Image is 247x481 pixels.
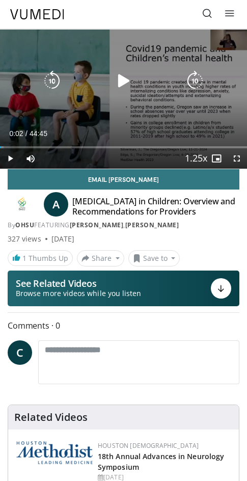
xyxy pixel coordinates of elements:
[16,441,93,464] img: 5e4488cc-e109-4a4e-9fd9-73bb9237ee91.png.150x105_q85_autocrop_double_scale_upscale_version-0.2.png
[15,221,34,229] a: OHSU
[8,169,239,190] a: Email [PERSON_NAME]
[51,234,74,244] div: [DATE]
[70,221,124,229] a: [PERSON_NAME]
[8,250,73,266] a: 1 Thumbs Up
[8,234,41,244] span: 327 views
[20,148,41,169] button: Mute
[10,9,64,19] img: VuMedi Logo
[22,253,26,263] span: 1
[25,129,28,138] span: /
[30,129,47,138] span: 44:45
[125,221,179,229] a: [PERSON_NAME]
[16,288,141,299] span: Browse more videos while you listen
[186,148,206,169] button: Playback Rate
[227,148,247,169] button: Fullscreen
[9,129,23,138] span: 0:02
[128,250,180,266] button: Save to
[98,451,224,472] a: 18th Annual Advances in Neurology Symposium
[8,340,32,365] a: C
[8,196,36,212] img: OHSU
[8,319,239,332] span: Comments 0
[206,148,227,169] button: Enable picture-in-picture mode
[98,441,199,450] a: Houston [DEMOGRAPHIC_DATA]
[16,278,141,288] p: See Related Videos
[44,192,68,217] a: A
[14,411,88,423] h4: Related Videos
[8,221,239,230] div: By FEATURING ,
[72,196,235,217] h4: [MEDICAL_DATA] in Children: Overview and Recommendations for Providers
[77,250,124,266] button: Share
[8,271,239,306] button: See Related Videos Browse more videos while you listen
